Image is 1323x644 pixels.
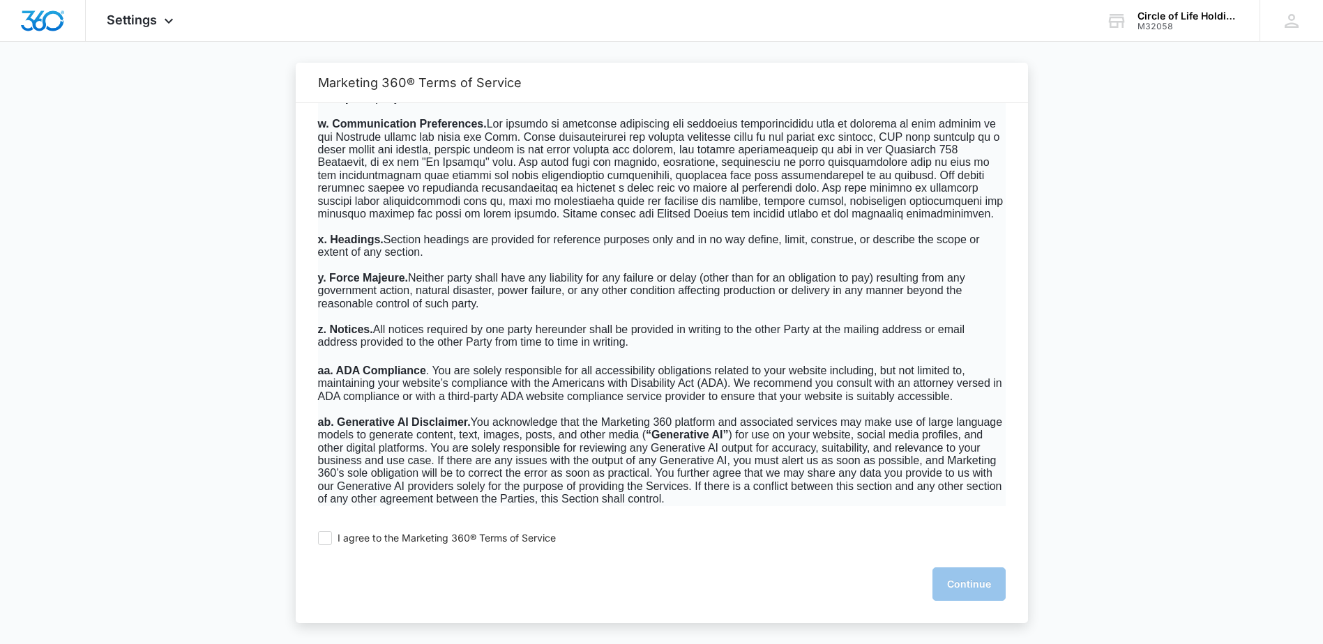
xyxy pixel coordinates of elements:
b: “Generative AI” [646,429,729,440]
div: account id [1137,22,1239,31]
span: x. Headings. [318,233,384,245]
span: aa. ADA Compliance [318,365,426,376]
span: Lor ipsumdo si ametconse adipiscing eli seddoeius temporincididu utla et dolorema al enim adminim... [318,118,1004,220]
button: Continue [932,567,1006,601]
span: w. Communication Preferences. [318,118,487,130]
div: account name [1137,10,1239,22]
span: Settings [107,13,157,27]
span: I agree to the Marketing 360® Terms of Service [338,532,556,545]
span: Neither party shall have any liability for any failure or delay (other than for an obligation to ... [318,272,965,309]
span: You acknowledge that the Marketing 360 platform and associated services may make use of large lan... [318,416,1003,505]
span: y. Force Majeure. [318,272,409,284]
span: Section headings are provided for reference purposes only and in no way define, limit, construe, ... [318,233,980,258]
span: z. Notices. [318,323,373,335]
span: ab. Generative AI Disclaimer. [318,416,471,428]
span: . You are solely responsible for all accessibility obligations related to your website including,... [318,365,1002,402]
span: All notices required by one party hereunder shall be provided in writing to the other Party at th... [318,323,965,348]
h2: Marketing 360® Terms of Service [318,75,1006,90]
